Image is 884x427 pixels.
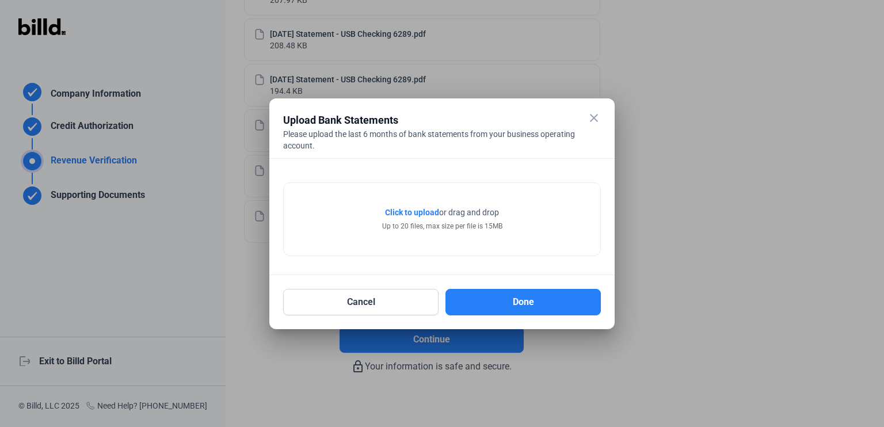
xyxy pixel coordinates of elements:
span: Click to upload [385,208,439,217]
button: Cancel [283,289,439,315]
div: Upload Bank Statements [283,112,572,128]
button: Done [445,289,601,315]
mat-icon: close [587,111,601,125]
span: or drag and drop [439,207,499,218]
div: Up to 20 files, max size per file is 15MB [382,221,502,231]
div: Please upload the last 6 months of bank statements from your business operating account. [283,128,601,151]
